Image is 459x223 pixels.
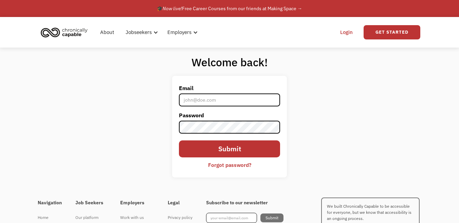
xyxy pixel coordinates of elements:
[206,213,283,223] form: Footer Newsletter
[38,200,62,206] h4: Navigation
[120,200,154,206] h4: Employers
[179,93,280,106] input: john@doe.com
[179,140,280,157] input: Submit
[179,83,280,93] label: Email
[39,25,90,40] img: Chronically Capable logo
[38,213,62,222] div: Home
[122,21,160,43] div: Jobseekers
[39,25,93,40] a: home
[126,28,152,36] div: Jobseekers
[364,25,420,39] a: Get Started
[163,5,182,12] em: Now live!
[206,213,257,223] input: your-email@email.com
[120,213,154,222] div: Work with us
[168,213,192,222] a: Privacy policy
[172,55,287,69] h1: Welcome back!
[75,200,107,206] h4: Job Seekers
[75,213,107,222] div: Our platform
[168,213,192,222] div: Privacy policy
[163,21,200,43] div: Employers
[96,21,118,43] a: About
[206,200,283,206] h4: Subscribe to our newsletter
[167,28,191,36] div: Employers
[120,213,154,222] a: Work with us
[179,110,280,121] label: Password
[336,21,357,43] a: Login
[260,213,283,222] input: Submit
[203,159,256,171] a: Forgot password?
[75,213,107,222] a: Our platform
[38,213,62,222] a: Home
[179,83,280,171] form: Email Form 2
[168,200,192,206] h4: Legal
[157,4,302,13] div: 🎓 Free Career Courses from our friends at Making Space →
[208,161,251,169] div: Forgot password?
